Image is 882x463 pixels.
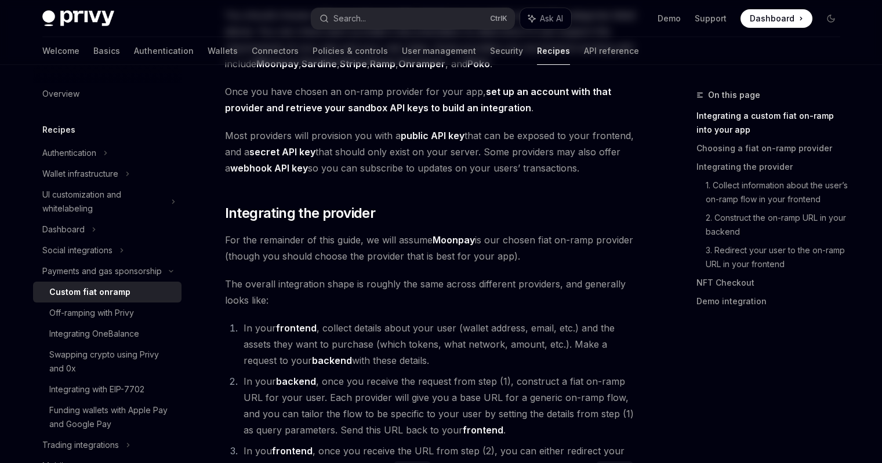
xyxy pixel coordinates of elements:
[42,438,119,452] div: Trading integrations
[490,37,523,65] a: Security
[696,292,850,311] a: Demo integration
[658,13,681,24] a: Demo
[49,285,130,299] div: Custom fiat onramp
[584,37,639,65] a: API reference
[706,176,850,209] a: 1. Collect information about the user’s on-ramp flow in your frontend
[249,146,315,158] strong: secret API key
[225,83,643,116] span: Once you have chosen an on-ramp provider for your app, .
[42,243,112,257] div: Social integrations
[225,276,643,308] span: The overall integration shape is roughly the same across different providers, and generally looks...
[312,355,352,366] strong: backend
[276,375,316,387] strong: backend
[313,37,388,65] a: Policies & controls
[272,445,313,457] strong: frontend
[49,327,139,341] div: Integrating OneBalance
[93,37,120,65] a: Basics
[230,162,308,174] strong: webhook API key
[696,139,850,158] a: Choosing a fiat on-ramp provider
[750,13,794,24] span: Dashboard
[433,234,475,246] strong: Moonpay
[333,12,366,25] div: Search...
[741,9,812,28] a: Dashboard
[225,232,643,264] span: For the remainder of this guide, we will assume is our chosen fiat on-ramp provider (though you s...
[42,123,75,137] h5: Recipes
[520,8,571,29] button: Ask AI
[42,37,79,65] a: Welcome
[252,37,299,65] a: Connectors
[42,146,96,160] div: Authentication
[696,107,850,139] a: Integrating a custom fiat on-ramp into your app
[490,14,507,23] span: Ctrl K
[311,8,514,29] button: Search...CtrlK
[463,424,503,436] strong: frontend
[706,241,850,274] a: 3. Redirect your user to the on-ramp URL in your frontend
[42,167,118,181] div: Wallet infrastructure
[42,264,162,278] div: Payments and gas sponsorship
[33,344,182,379] a: Swapping crypto using Privy and 0x
[240,320,643,369] li: In your , collect details about your user (wallet address, email, etc.) and the assets they want ...
[537,37,570,65] a: Recipes
[33,400,182,435] a: Funding wallets with Apple Pay and Google Pay
[33,83,182,104] a: Overview
[33,323,182,344] a: Integrating OneBalance
[540,13,563,24] span: Ask AI
[276,322,317,334] strong: frontend
[42,10,114,27] img: dark logo
[208,37,238,65] a: Wallets
[33,379,182,400] a: Integrating with EIP-7702
[49,403,175,431] div: Funding wallets with Apple Pay and Google Pay
[49,348,175,375] div: Swapping crypto using Privy and 0x
[696,274,850,292] a: NFT Checkout
[706,209,850,241] a: 2. Construct the on-ramp URL in your backend
[49,382,144,396] div: Integrating with EIP-7702
[33,282,182,302] a: Custom fiat onramp
[708,88,760,102] span: On this page
[42,188,164,216] div: UI customization and whitelabeling
[240,373,643,438] li: In your , once you receive the request from step (1), construct a fiat on-ramp URL for your user....
[225,127,643,176] span: Most providers will provision you with a that can be exposed to your frontend, and a that should ...
[822,9,840,28] button: Toggle dark mode
[696,158,850,176] a: Integrating the provider
[33,302,182,323] a: Off-ramping with Privy
[49,306,134,320] div: Off-ramping with Privy
[402,37,476,65] a: User management
[134,37,194,65] a: Authentication
[401,130,464,141] strong: public API key
[42,87,79,101] div: Overview
[42,223,85,236] div: Dashboard
[225,204,376,223] span: Integrating the provider
[695,13,727,24] a: Support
